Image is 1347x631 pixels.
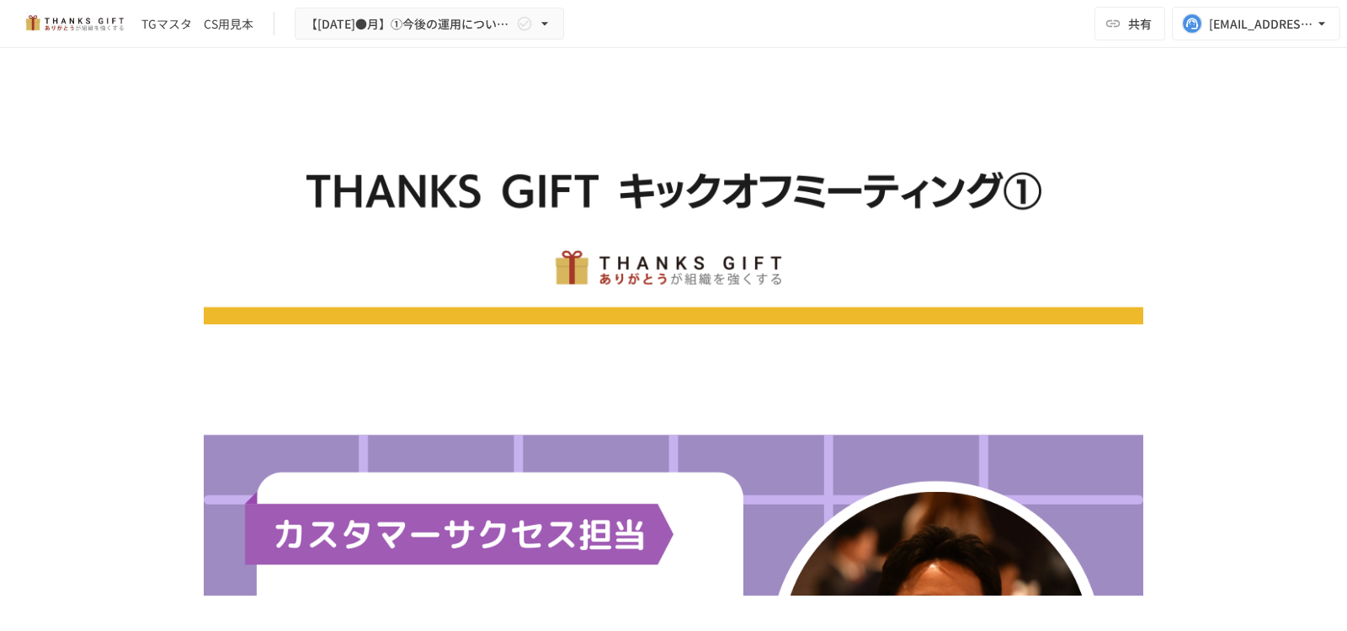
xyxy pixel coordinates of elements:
img: mMP1OxWUAhQbsRWCurg7vIHe5HqDpP7qZo7fRoNLXQh [20,10,128,37]
div: TGマスタ CS用見本 [141,15,253,33]
span: 共有 [1128,14,1152,33]
button: 共有 [1094,7,1165,40]
div: [EMAIL_ADDRESS][DOMAIN_NAME] [1209,13,1313,35]
button: [EMAIL_ADDRESS][DOMAIN_NAME] [1172,7,1340,40]
img: G0WxmcJ0THrQxNO0XY7PBNzv3AFOxoYAtgSyvpL7cek [204,89,1143,324]
span: 【[DATE]●月】①今後の運用についてのご案内/THANKS GIFTキックオフMTG [306,13,513,35]
button: 【[DATE]●月】①今後の運用についてのご案内/THANKS GIFTキックオフMTG [295,8,564,40]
